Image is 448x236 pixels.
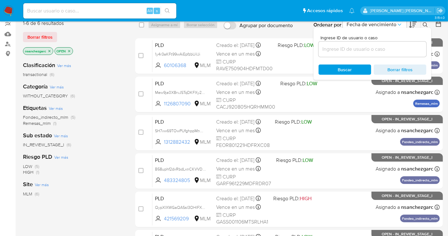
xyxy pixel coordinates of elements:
[349,8,355,13] a: Notificaciones
[161,6,174,15] button: search-icon
[147,8,152,14] span: Alt
[307,7,343,14] span: Accesos rápidos
[435,15,445,20] span: 3.154.0
[23,7,176,15] input: Buscar usuario o caso...
[156,8,158,14] span: s
[437,7,443,14] a: Salir
[370,8,435,14] p: nancy.sanchezgarcia@mercadolibre.com.mx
